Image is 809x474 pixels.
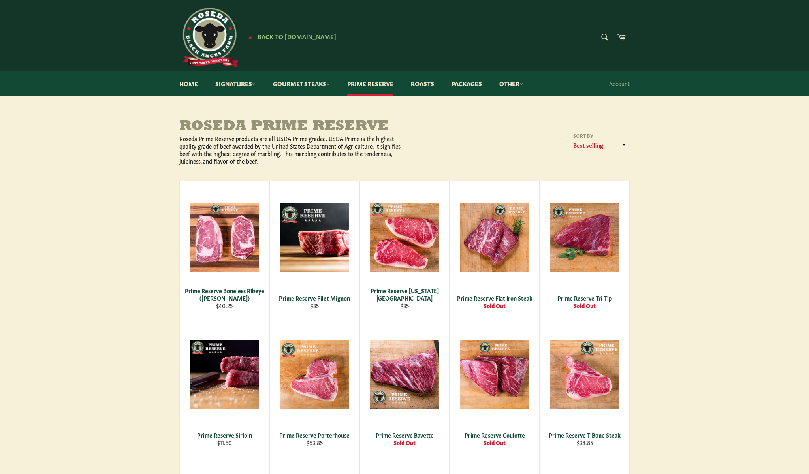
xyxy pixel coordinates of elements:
div: Prime Reserve Bavette [365,431,444,439]
div: Prime Reserve Sirloin [185,431,264,439]
div: Prime Reserve Coulotte [455,431,534,439]
a: Gourmet Steaks [265,71,338,96]
a: Prime Reserve Porterhouse Prime Reserve Porterhouse $63.85 [269,318,359,455]
img: Prime Reserve Coulotte [460,340,529,409]
a: Packages [444,71,490,96]
div: Prime Reserve Boneless Ribeye ([PERSON_NAME]) [185,287,264,302]
a: Account [605,72,634,95]
img: Prime Reserve Sirloin [190,340,259,409]
div: Prime Reserve Porterhouse [275,431,354,439]
a: Prime Reserve [339,71,401,96]
img: Prime Reserve Filet Mignon [280,203,349,272]
div: $35 [275,302,354,309]
a: Prime Reserve Coulotte Prime Reserve Coulotte Sold Out [450,318,540,455]
a: Prime Reserve Flat Iron Steak Prime Reserve Flat Iron Steak Sold Out [450,181,540,318]
h1: Roseda Prime Reserve [179,119,404,135]
a: Prime Reserve Sirloin Prime Reserve Sirloin $11.50 [179,318,269,455]
img: Roseda Beef [179,8,239,67]
img: Prime Reserve New York Strip [370,203,439,272]
span: Back to [DOMAIN_NAME] [258,32,336,40]
img: Prime Reserve T-Bone Steak [550,340,619,409]
a: Home [171,71,206,96]
div: $40.25 [185,302,264,309]
a: Other [491,71,531,96]
a: ★ Back to [DOMAIN_NAME] [244,34,336,40]
div: Sold Out [455,302,534,309]
div: Prime Reserve [US_STATE][GEOGRAPHIC_DATA] [365,287,444,302]
a: Prime Reserve Tri-Tip Prime Reserve Tri-Tip Sold Out [540,181,630,318]
img: Prime Reserve Porterhouse [280,340,349,409]
div: Sold Out [365,439,444,446]
div: $63.85 [275,439,354,446]
div: $35 [365,302,444,309]
a: Roasts [403,71,442,96]
a: Prime Reserve Bavette Prime Reserve Bavette Sold Out [359,318,450,455]
a: Prime Reserve T-Bone Steak Prime Reserve T-Bone Steak $38.85 [540,318,630,455]
p: Roseda Prime Reserve products are all USDA Prime graded. USDA Prime is the highest quality grade ... [179,135,404,165]
a: Prime Reserve New York Strip Prime Reserve [US_STATE][GEOGRAPHIC_DATA] $35 [359,181,450,318]
div: $11.50 [185,439,264,446]
span: ★ [248,34,252,40]
div: $38.85 [545,439,625,446]
a: Prime Reserve Boneless Ribeye (Delmonico) Prime Reserve Boneless Ribeye ([PERSON_NAME]) $40.25 [179,181,269,318]
img: Prime Reserve Bavette [370,340,439,409]
a: Signatures [207,71,263,96]
label: Sort by [570,132,630,139]
div: Prime Reserve Flat Iron Steak [455,294,534,302]
img: Prime Reserve Boneless Ribeye (Delmonico) [190,203,259,272]
img: Prime Reserve Flat Iron Steak [460,203,529,272]
a: Prime Reserve Filet Mignon Prime Reserve Filet Mignon $35 [269,181,359,318]
img: Prime Reserve Tri-Tip [550,203,619,272]
div: Prime Reserve Tri-Tip [545,294,625,302]
div: Sold Out [455,439,534,446]
div: Prime Reserve T-Bone Steak [545,431,625,439]
div: Prime Reserve Filet Mignon [275,294,354,302]
div: Sold Out [545,302,625,309]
